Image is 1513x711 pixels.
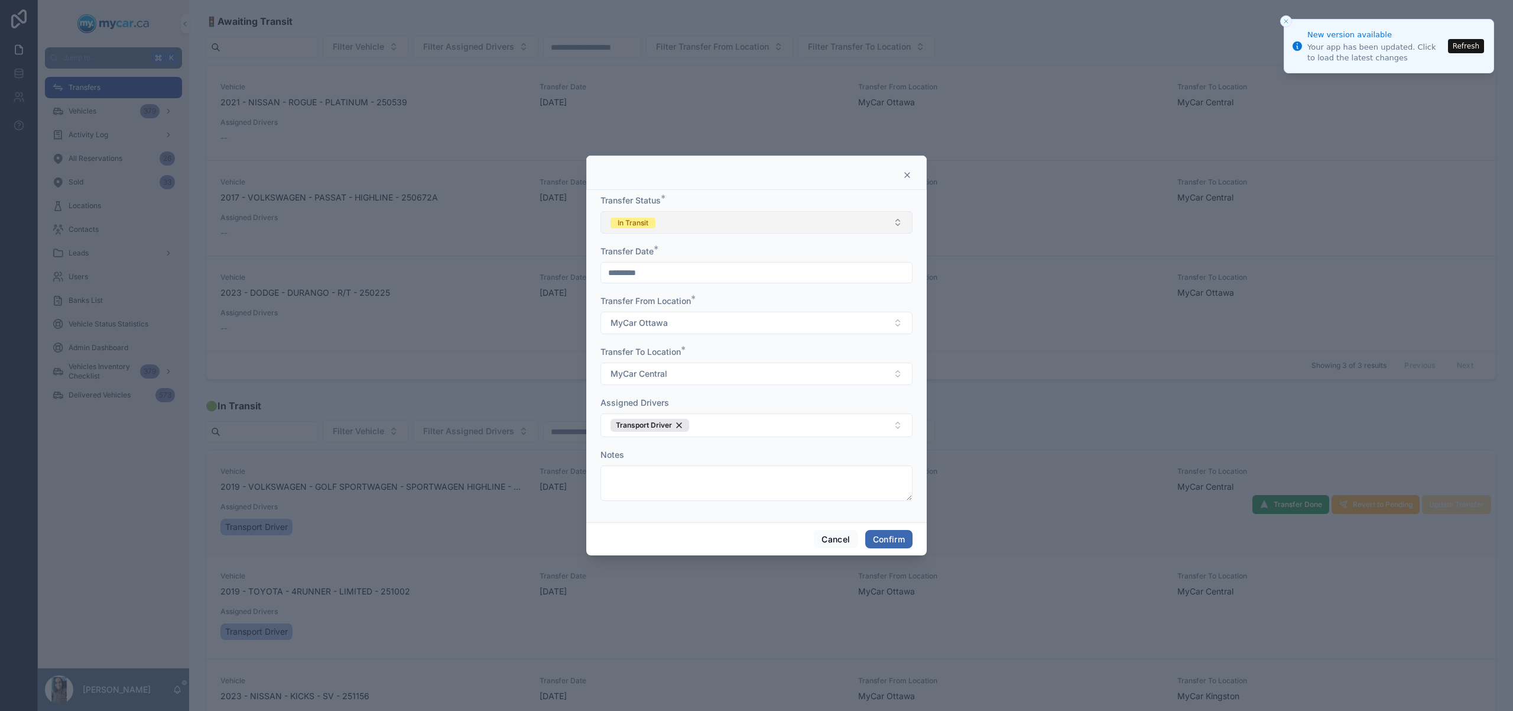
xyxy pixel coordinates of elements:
button: Confirm [865,530,913,549]
button: Select Button [600,363,913,385]
span: Transfer Date [600,246,654,256]
span: Assigned Drivers [600,397,669,408]
span: Transfer From Location [600,296,691,306]
div: New version available [1307,29,1444,41]
button: Cancel [814,530,858,549]
span: MyCar Ottawa [611,317,668,329]
button: Unselect 88 [611,419,689,432]
span: Transport Driver [616,421,672,430]
span: Transfer To Location [600,347,681,357]
span: MyCar Central [611,368,667,380]
button: Select Button [600,312,913,334]
span: Transfer Status [600,195,661,205]
button: Select Button [600,211,913,234]
div: Your app has been updated. Click to load the latest changes [1307,42,1444,63]
button: Refresh [1448,39,1484,53]
button: Select Button [600,413,913,437]
div: In Transit [618,218,648,228]
span: Notes [600,450,624,460]
button: Close toast [1280,15,1292,27]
